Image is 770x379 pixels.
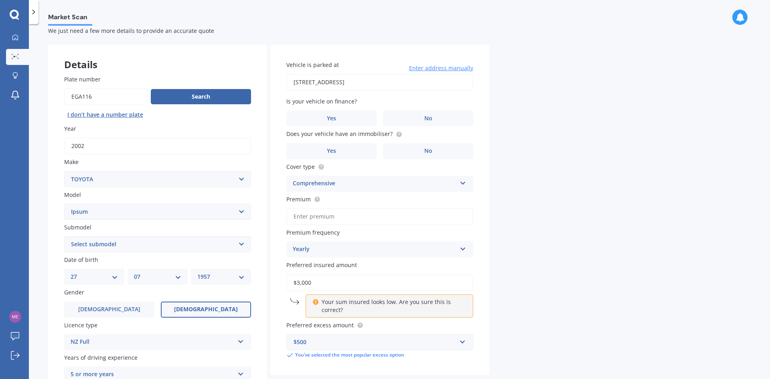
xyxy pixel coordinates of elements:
span: Gender [64,289,84,296]
p: Your sum insured looks low. Are you sure this is correct? [322,298,463,314]
span: Submodel [64,223,91,231]
div: Yearly [293,245,456,254]
span: Make [64,158,79,166]
span: Does your vehicle have an immobiliser? [286,130,393,138]
span: Preferred excess amount [286,321,354,329]
div: You’ve selected the most popular excess option [286,352,473,359]
span: Premium [286,195,311,203]
span: Model [64,191,81,199]
input: YYYY [64,138,251,154]
span: Preferred insured amount [286,261,357,269]
span: Date of birth [64,256,98,263]
span: Years of driving experience [64,354,138,361]
span: [DEMOGRAPHIC_DATA] [78,306,140,313]
span: Plate number [64,75,101,83]
span: Enter address manually [409,64,473,72]
input: Enter address [286,74,473,91]
div: Details [48,45,267,69]
button: Search [151,89,251,104]
span: Market Scan [48,13,92,24]
span: Is your vehicle on finance? [286,97,357,105]
span: [DEMOGRAPHIC_DATA] [174,306,238,313]
div: $500 [294,338,456,347]
span: Licence type [64,321,97,329]
span: Vehicle is parked at [286,61,339,69]
button: I don’t have a number plate [64,108,146,121]
div: NZ Full [71,337,234,347]
span: Yes [327,148,336,154]
span: No [424,148,432,154]
span: Year [64,125,76,132]
span: We just need a few more details to provide an accurate quote [48,27,214,34]
div: Comprehensive [293,179,456,188]
img: f187d1a16753247c9bf9b1dbba003f7b [9,311,21,323]
input: Enter premium [286,208,473,225]
span: Cover type [286,163,315,170]
span: No [424,115,432,122]
input: Enter plate number [64,88,148,105]
input: Enter amount [286,274,473,291]
span: Yes [327,115,336,122]
span: Premium frequency [286,229,340,236]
